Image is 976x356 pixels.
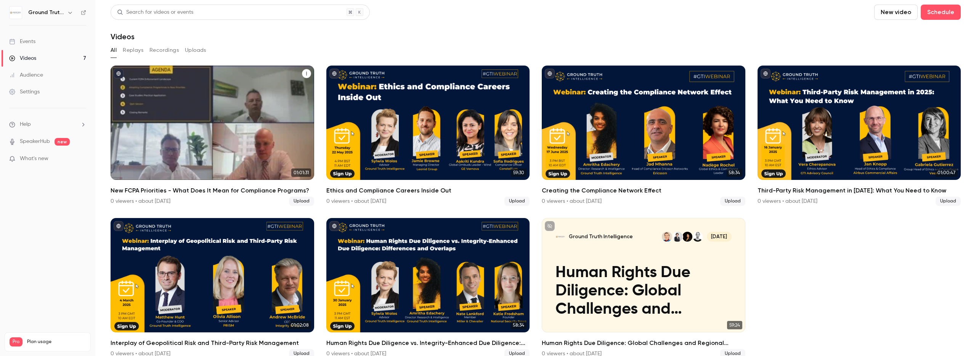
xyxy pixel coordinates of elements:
[542,197,602,205] div: 0 viewers • about [DATE]
[111,66,314,206] li: New FCPA Priorities - What Does It Mean for Compliance Programs?
[761,69,771,79] button: published
[20,120,31,128] span: Help
[542,186,745,195] h2: Creating the Compliance Network Effect
[569,233,633,240] p: Ground Truth Intelligence
[123,44,143,56] button: Replays
[662,232,672,242] img: Sylwia Wolos
[111,66,314,206] a: 01:01:31New FCPA Priorities - What Does It Mean for Compliance Programs?0 viewers • about [DATE]U...
[9,71,43,79] div: Audience
[545,221,555,231] button: unpublished
[289,321,311,329] span: 01:02:08
[758,197,817,205] div: 0 viewers • about [DATE]
[55,138,70,146] span: new
[111,44,117,56] button: All
[114,69,124,79] button: published
[326,338,530,348] h2: Human Rights Due Diligence vs. Integrity-Enhanced Due Diligence: Differences and Overlaps
[555,232,565,242] img: Human Rights Due Diligence: Global Challenges and Regional Solutions
[545,69,555,79] button: published
[114,221,124,231] button: published
[326,197,386,205] div: 0 viewers • about [DATE]
[9,38,35,45] div: Events
[727,321,742,329] span: 59:24
[672,232,682,242] img: Ayumi Fukuhara
[185,44,206,56] button: Uploads
[291,168,311,177] span: 01:01:31
[111,186,314,195] h2: New FCPA Priorities - What Does It Mean for Compliance Programs?
[936,197,961,206] span: Upload
[149,44,179,56] button: Recordings
[555,264,732,319] p: Human Rights Due Diligence: Global Challenges and Regional Solutions
[726,168,742,177] span: 58:34
[693,232,703,242] img: Irmela Mysen
[111,197,170,205] div: 0 viewers • about [DATE]
[935,168,958,177] span: 01:00:47
[511,168,527,177] span: 59:30
[504,197,530,206] span: Upload
[10,337,22,346] span: Pro
[117,8,193,16] div: Search for videos or events
[326,66,530,206] a: 59:30Ethics and Compliance Careers Inside Out0 viewers • about [DATE]Upload
[10,6,22,19] img: Ground Truth Intelligence
[326,66,530,206] li: Ethics and Compliance Careers Inside Out
[720,197,745,206] span: Upload
[758,66,961,206] a: 01:00:47Third-Party Risk Management in [DATE]: What You Need to Know0 viewers • about [DATE]Upload
[111,5,961,351] section: Videos
[111,32,135,41] h1: Videos
[20,138,50,146] a: SpeakerHub
[682,232,692,242] img: Meriam Nazih Al-Rashid
[77,156,86,162] iframe: Noticeable Trigger
[27,339,86,345] span: Plan usage
[510,321,527,329] span: 58:34
[289,197,314,206] span: Upload
[9,88,40,96] div: Settings
[921,5,961,20] button: Schedule
[542,66,745,206] a: 58:34Creating the Compliance Network Effect0 viewers • about [DATE]Upload
[758,186,961,195] h2: Third-Party Risk Management in [DATE]: What You Need to Know
[542,66,745,206] li: Creating the Compliance Network Effect
[20,155,48,163] span: What's new
[874,5,918,20] button: New video
[28,9,64,16] h6: Ground Truth Intelligence
[326,186,530,195] h2: Ethics and Compliance Careers Inside Out
[9,120,86,128] li: help-dropdown-opener
[707,232,732,242] span: [DATE]
[542,338,745,348] h2: Human Rights Due Diligence: Global Challenges and Regional Solutions
[111,338,314,348] h2: Interplay of Geopolitical Risk and Third-Party Risk Management
[329,69,339,79] button: published
[9,55,36,62] div: Videos
[758,66,961,206] li: Third-Party Risk Management in 2025: What You Need to Know
[329,221,339,231] button: published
